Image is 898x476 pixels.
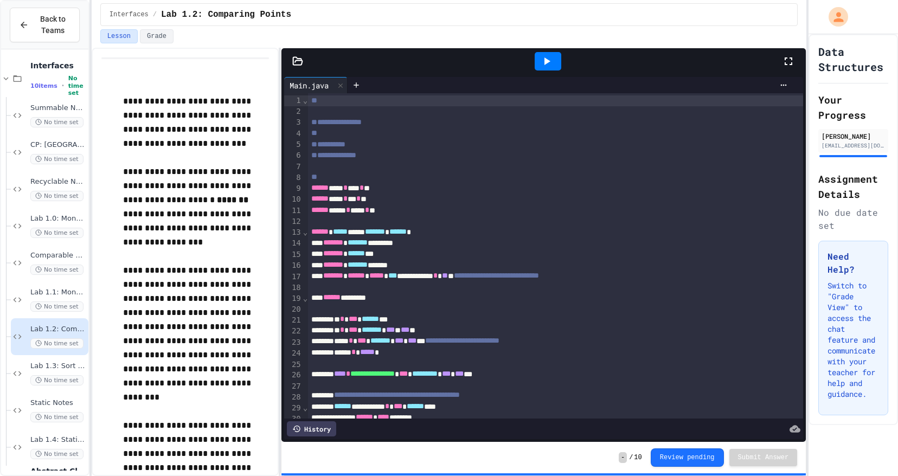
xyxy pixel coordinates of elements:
span: Comparable Notes [30,251,86,260]
h2: Assignment Details [818,171,888,202]
span: Fold line [303,228,308,236]
span: Summable Notes [30,104,86,113]
span: Back to Teams [35,14,70,36]
div: 5 [284,139,302,150]
div: 4 [284,128,302,139]
span: Lab 1.3: Sort by Vowels [30,362,86,371]
div: My Account [817,4,851,29]
span: Interfaces [30,61,86,70]
span: Abstract Classes [30,466,86,476]
div: 24 [284,348,302,359]
iframe: chat widget [808,385,887,432]
span: 10 items [30,82,57,89]
div: 15 [284,249,302,260]
div: [EMAIL_ADDRESS][DOMAIN_NAME] [822,141,885,150]
button: Submit Answer [729,449,798,466]
div: 3 [284,117,302,128]
span: No time set [30,228,84,238]
span: Lab 1.1: Monster Check 2 [30,288,86,297]
span: No time set [68,75,86,97]
div: 1 [284,95,302,106]
div: 25 [284,359,302,370]
div: 14 [284,238,302,249]
span: No time set [30,154,84,164]
h1: Data Structures [818,44,888,74]
span: • [62,81,64,90]
span: CP: [GEOGRAPHIC_DATA] [30,140,86,150]
div: Main.java [284,80,334,91]
span: Lab 1.0: Monster Check 1 [30,214,86,223]
div: 10 [284,194,302,205]
div: 30 [284,414,302,424]
div: 20 [284,304,302,315]
div: 17 [284,272,302,282]
div: 2 [284,106,302,117]
div: 27 [284,381,302,392]
span: No time set [30,375,84,385]
div: 29 [284,403,302,414]
div: 19 [284,293,302,304]
div: 18 [284,282,302,293]
div: 7 [284,162,302,172]
span: Recyclable Notes [30,177,86,186]
span: No time set [30,412,84,422]
button: Lesson [100,29,138,43]
span: Submit Answer [738,453,789,462]
span: Lab 1.4: Static Student [30,435,86,445]
button: Review pending [651,448,724,467]
div: 11 [284,205,302,216]
div: [PERSON_NAME] [822,131,885,141]
button: Grade [140,29,174,43]
h3: Need Help? [828,250,879,276]
span: Interfaces [110,10,149,19]
div: No due date set [818,206,888,232]
span: No time set [30,191,84,201]
span: Fold line [303,96,308,105]
iframe: chat widget [852,433,887,465]
div: 28 [284,392,302,403]
span: No time set [30,338,84,349]
span: 10 [634,453,642,462]
span: / [629,453,633,462]
div: 13 [284,227,302,238]
div: 6 [284,150,302,161]
span: No time set [30,265,84,275]
div: 21 [284,315,302,326]
div: 8 [284,172,302,183]
div: 22 [284,326,302,337]
span: Static Notes [30,398,86,408]
span: - [619,452,627,463]
span: / [153,10,157,19]
span: Lab 1.2: Comparing Points [161,8,291,21]
div: 23 [284,337,302,348]
span: Fold line [303,294,308,303]
span: No time set [30,301,84,312]
span: No time set [30,117,84,127]
div: 12 [284,216,302,227]
div: 26 [284,370,302,381]
div: 16 [284,260,302,271]
span: No time set [30,449,84,459]
div: Main.java [284,77,348,93]
span: Lab 1.2: Comparing Points [30,325,86,334]
p: Switch to "Grade View" to access the chat feature and communicate with your teacher for help and ... [828,280,879,400]
button: Back to Teams [10,8,80,42]
span: Fold line [303,415,308,423]
h2: Your Progress [818,92,888,123]
div: 9 [284,183,302,194]
span: Fold line [303,403,308,412]
div: History [287,421,336,436]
